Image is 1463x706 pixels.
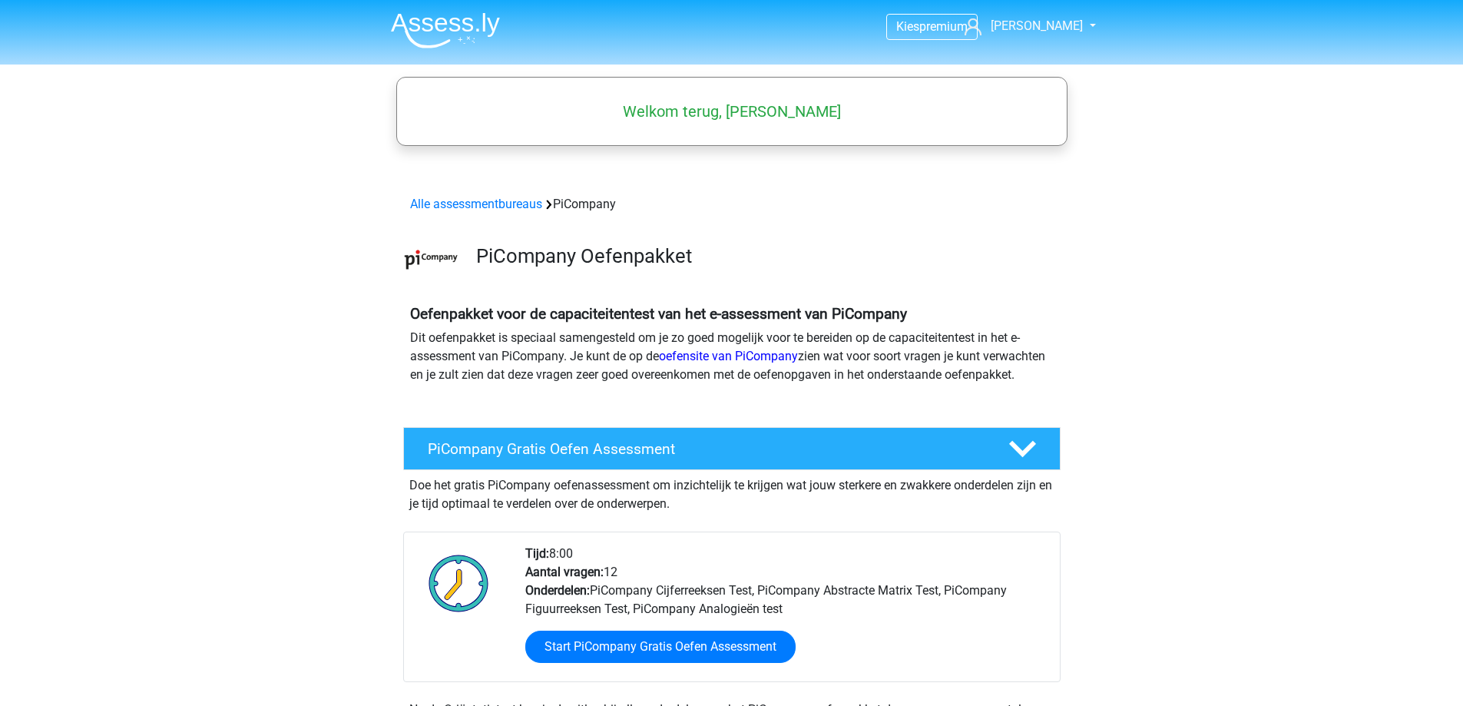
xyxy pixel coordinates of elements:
a: [PERSON_NAME] [958,17,1084,35]
span: [PERSON_NAME] [991,18,1083,33]
div: 8:00 12 PiCompany Cijferreeksen Test, PiCompany Abstracte Matrix Test, PiCompany Figuurreeksen Te... [514,545,1059,681]
img: picompany.png [404,232,458,287]
span: Kies [896,19,919,34]
b: Tijd: [525,546,549,561]
img: Assessly [391,12,500,48]
h5: Welkom terug, [PERSON_NAME] [404,102,1060,121]
a: Start PiCompany Gratis Oefen Assessment [525,631,796,663]
div: PiCompany [404,195,1060,214]
b: Aantal vragen: [525,565,604,579]
h3: PiCompany Oefenpakket [476,244,1048,268]
div: Doe het gratis PiCompany oefenassessment om inzichtelijk te krijgen wat jouw sterkere en zwakkere... [403,470,1061,513]
a: PiCompany Gratis Oefen Assessment [397,427,1067,470]
a: Alle assessmentbureaus [410,197,542,211]
a: Kiespremium [887,16,977,37]
span: premium [919,19,968,34]
img: Klok [420,545,498,621]
p: Dit oefenpakket is speciaal samengesteld om je zo goed mogelijk voor te bereiden op de capaciteit... [410,329,1054,384]
b: Oefenpakket voor de capaciteitentest van het e-assessment van PiCompany [410,305,907,323]
a: oefensite van PiCompany [659,349,798,363]
b: Onderdelen: [525,583,590,598]
h4: PiCompany Gratis Oefen Assessment [428,440,984,458]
